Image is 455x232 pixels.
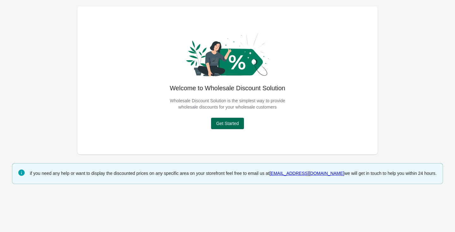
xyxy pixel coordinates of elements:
[30,169,436,178] div: if you need any help or want to display the discounted prices on any specific area on your storef...
[164,84,291,92] p: Welcome to Wholesale Discount Solution
[216,121,239,126] span: Get Started
[164,98,291,110] p: Wholesale Discount Solution is the simplest way to provide wholesale discounts for your wholesale...
[211,118,244,129] button: Get Started
[269,171,344,176] a: [EMAIL_ADDRESS][DOMAIN_NAME]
